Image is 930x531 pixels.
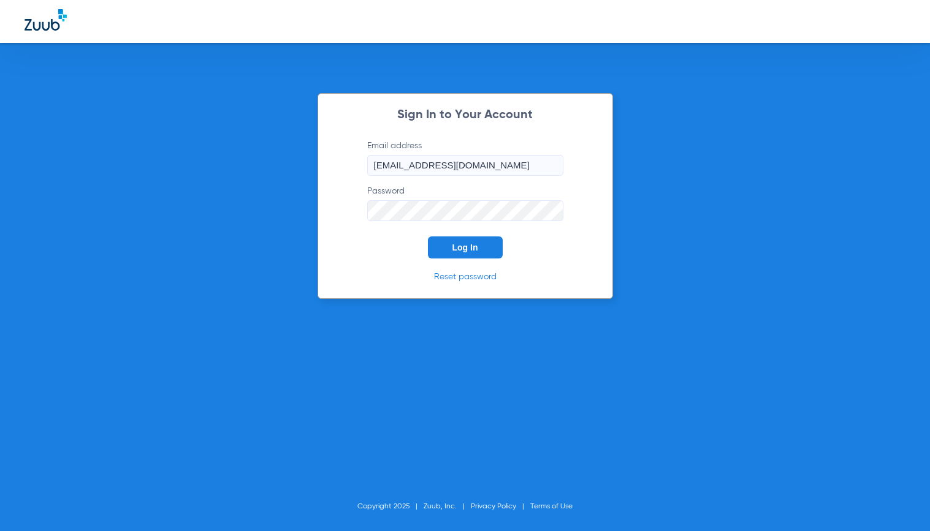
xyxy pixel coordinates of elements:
[367,200,563,221] input: Password
[428,236,503,258] button: Log In
[452,243,478,252] span: Log In
[434,273,497,281] a: Reset password
[349,109,582,121] h2: Sign In to Your Account
[367,155,563,176] input: Email address
[357,500,424,513] li: Copyright 2025
[367,185,563,221] label: Password
[471,503,516,510] a: Privacy Policy
[367,140,563,176] label: Email address
[869,472,930,531] iframe: Chat Widget
[25,9,67,31] img: Zuub Logo
[424,500,471,513] li: Zuub, Inc.
[530,503,573,510] a: Terms of Use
